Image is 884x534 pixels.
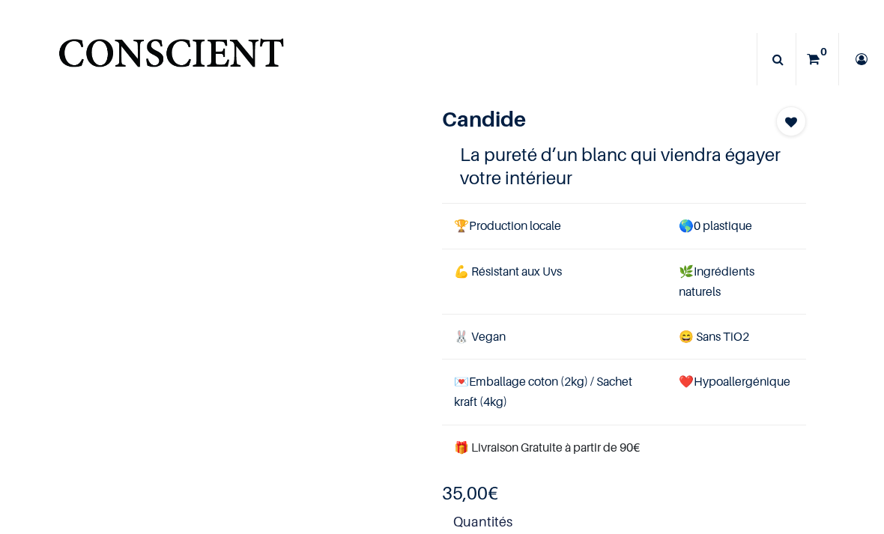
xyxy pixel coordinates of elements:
[667,204,806,249] td: 0 plastique
[442,359,667,425] td: Emballage coton (2kg) / Sachet kraft (4kg)
[454,218,469,233] span: 🏆
[776,106,806,136] button: Add to wishlist
[667,314,806,359] td: ans TiO2
[442,482,488,504] span: 35,00
[454,264,562,279] span: 💪 Résistant aux Uvs
[679,264,694,279] span: 🌿
[454,329,506,344] span: 🐰 Vegan
[667,249,806,314] td: Ingrédients naturels
[55,30,287,89] a: Logo of Conscient
[454,374,469,389] span: 💌
[679,329,703,344] span: 😄 S
[442,106,751,131] h1: Candide
[442,204,667,249] td: Production locale
[460,143,787,189] h4: La pureté d’un blanc qui viendra égayer votre intérieur
[807,437,877,508] iframe: Tidio Chat
[454,440,640,455] font: 🎁 Livraison Gratuite à partir de 90€
[679,218,694,233] span: 🌎
[667,359,806,425] td: ❤️Hypoallergénique
[817,44,831,59] sup: 0
[796,33,838,85] a: 0
[785,113,797,131] span: Add to wishlist
[55,30,287,89] img: Conscient
[442,482,498,504] b: €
